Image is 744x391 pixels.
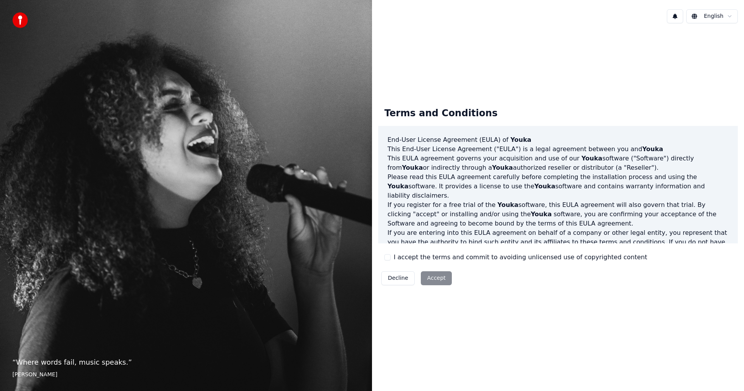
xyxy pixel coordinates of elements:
[387,200,728,228] p: If you register for a free trial of the software, this EULA agreement will also govern that trial...
[387,154,728,172] p: This EULA agreement governs your acquisition and use of our software ("Software") directly from o...
[387,172,728,200] p: Please read this EULA agreement carefully before completing the installation process and using th...
[498,201,518,208] span: Youka
[492,164,513,171] span: Youka
[402,164,423,171] span: Youka
[378,101,504,126] div: Terms and Conditions
[581,155,602,162] span: Youka
[12,371,360,379] footer: [PERSON_NAME]
[642,145,663,153] span: Youka
[12,357,360,368] p: “ Where words fail, music speaks. ”
[387,228,728,265] p: If you are entering into this EULA agreement on behalf of a company or other legal entity, you re...
[387,135,728,145] h3: End-User License Agreement (EULA) of
[510,136,531,143] span: Youka
[12,12,28,28] img: youka
[394,253,647,262] label: I accept the terms and commit to avoiding unlicensed use of copyrighted content
[531,210,552,218] span: Youka
[387,145,728,154] p: This End-User License Agreement ("EULA") is a legal agreement between you and
[381,271,415,285] button: Decline
[534,183,555,190] span: Youka
[387,183,408,190] span: Youka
